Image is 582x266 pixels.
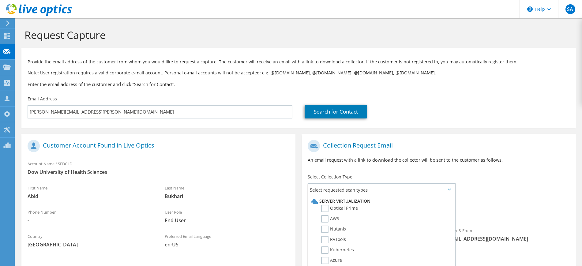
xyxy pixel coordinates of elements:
li: Server Virtualization [310,197,451,205]
label: Email Address [28,96,57,102]
span: End User [165,217,290,224]
p: Note: User registration requires a valid corporate e-mail account. Personal e-mail accounts will ... [28,69,570,76]
span: SA [565,4,575,14]
div: Country [21,230,159,251]
span: - [28,217,152,224]
h3: Enter the email address of the customer and click “Search for Contact”. [28,81,570,88]
div: Requested Collections [302,198,576,221]
label: Azure [321,257,342,264]
span: [GEOGRAPHIC_DATA] [28,241,152,248]
label: AWS [321,215,339,223]
label: Optical Prime [321,205,358,212]
span: Select requested scan types [308,184,454,196]
div: User Role [159,206,296,227]
span: [EMAIL_ADDRESS][DOMAIN_NAME] [445,235,570,242]
div: Preferred Email Language [159,230,296,251]
p: Provide the email address of the customer from whom you would like to request a capture. The cust... [28,58,570,65]
div: Account Name / SFDC ID [21,157,295,178]
label: Select Collection Type [308,174,352,180]
div: Last Name [159,182,296,203]
h1: Customer Account Found in Live Optics [28,140,286,152]
div: To [302,224,439,252]
div: Phone Number [21,206,159,227]
div: First Name [21,182,159,203]
h1: Collection Request Email [308,140,566,152]
span: en-US [165,241,290,248]
span: Dow University of Health Sciences [28,169,289,175]
span: Bukhari [165,193,290,200]
span: Abid [28,193,152,200]
label: Kubernetes [321,246,354,254]
a: Search for Contact [305,105,367,118]
svg: \n [527,6,533,12]
h1: Request Capture [24,28,570,41]
div: Sender & From [439,224,576,245]
label: Nutanix [321,226,346,233]
p: An email request with a link to download the collector will be sent to the customer as follows. [308,157,569,163]
label: RVTools [321,236,346,243]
